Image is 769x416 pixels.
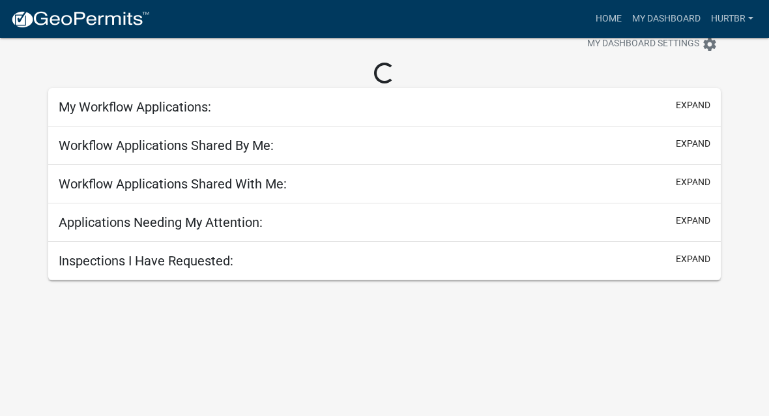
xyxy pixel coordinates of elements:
[627,7,706,31] a: My Dashboard
[59,253,233,269] h5: Inspections I Have Requested:
[706,7,759,31] a: Hurtbr
[577,31,728,57] button: My Dashboard Settingssettings
[59,215,263,230] h5: Applications Needing My Attention:
[676,137,710,151] button: expand
[676,252,710,266] button: expand
[59,176,287,192] h5: Workflow Applications Shared With Me:
[676,175,710,189] button: expand
[587,37,699,52] span: My Dashboard Settings
[676,98,710,112] button: expand
[702,37,718,52] i: settings
[590,7,627,31] a: Home
[59,138,274,153] h5: Workflow Applications Shared By Me:
[676,214,710,228] button: expand
[59,99,211,115] h5: My Workflow Applications:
